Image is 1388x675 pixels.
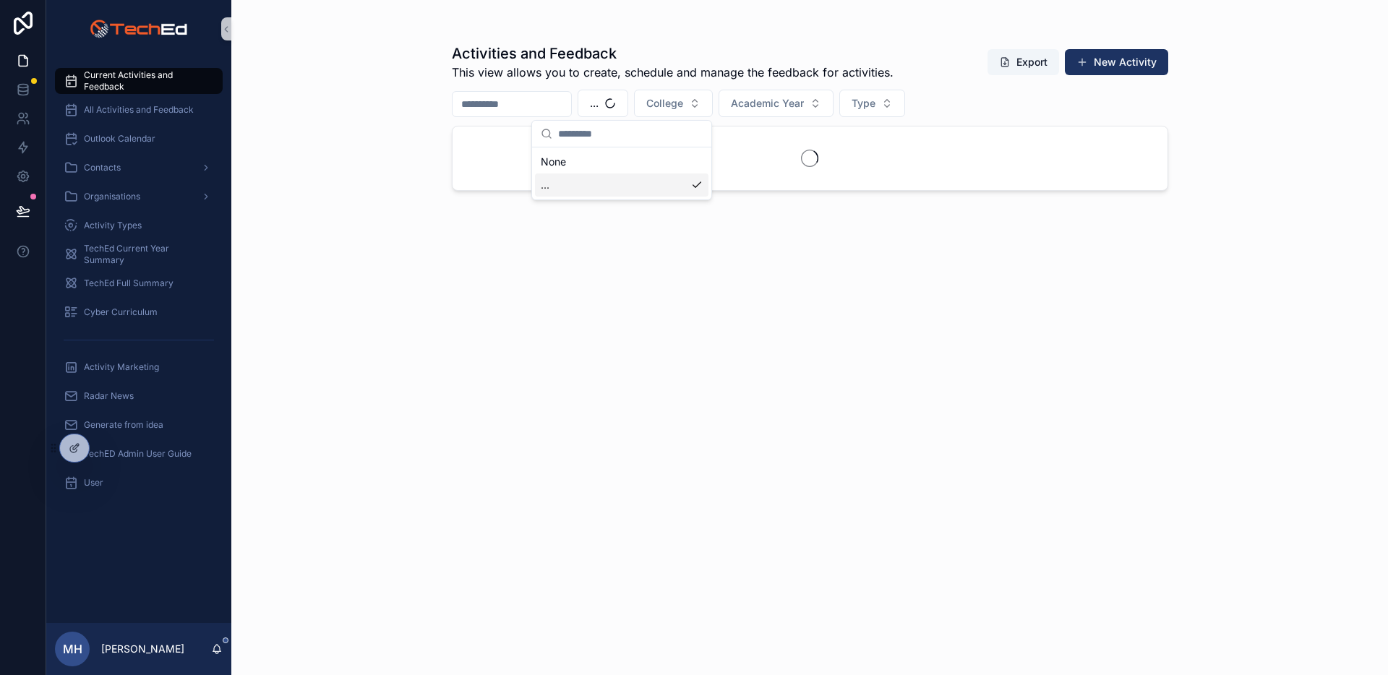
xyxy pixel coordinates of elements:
span: Organisations [84,191,140,202]
span: Type [852,96,875,111]
span: Activity Types [84,220,142,231]
span: Academic Year [731,96,804,111]
a: Organisations [55,184,223,210]
a: Radar News [55,383,223,409]
span: Outlook Calendar [84,133,155,145]
a: All Activities and Feedback [55,97,223,123]
div: Suggestions [532,147,711,199]
span: Radar News [84,390,134,402]
span: MH [63,640,82,658]
a: Cyber Curriculum [55,299,223,325]
a: Contacts [55,155,223,181]
a: Generate from idea [55,412,223,438]
span: TechED Admin User Guide [84,448,192,460]
img: App logo [90,17,187,40]
a: Activity Types [55,212,223,238]
button: Select Button [839,90,905,117]
a: TechEd Full Summary [55,270,223,296]
div: None [535,150,708,173]
button: Select Button [578,90,628,117]
span: Contacts [84,162,121,173]
button: Select Button [719,90,834,117]
span: TechEd Full Summary [84,278,173,289]
button: New Activity [1065,49,1168,75]
a: Activity Marketing [55,354,223,380]
a: TechEd Current Year Summary [55,241,223,267]
a: Outlook Calendar [55,126,223,152]
span: This view allows you to create, schedule and manage the feedback for activities. [452,64,894,81]
div: scrollable content [46,58,231,515]
span: ... [541,178,549,192]
a: Current Activities and Feedback [55,68,223,94]
span: Cyber Curriculum [84,306,158,318]
span: All Activities and Feedback [84,104,194,116]
p: [PERSON_NAME] [101,642,184,656]
a: User [55,470,223,496]
button: Select Button [634,90,713,117]
a: TechED Admin User Guide [55,441,223,467]
span: User [84,477,103,489]
span: Activity Marketing [84,361,159,373]
span: Current Activities and Feedback [84,69,208,93]
h1: Activities and Feedback [452,43,894,64]
button: Export [988,49,1059,75]
span: College [646,96,683,111]
span: ... [590,96,599,111]
span: Generate from idea [84,419,163,431]
span: TechEd Current Year Summary [84,243,208,266]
